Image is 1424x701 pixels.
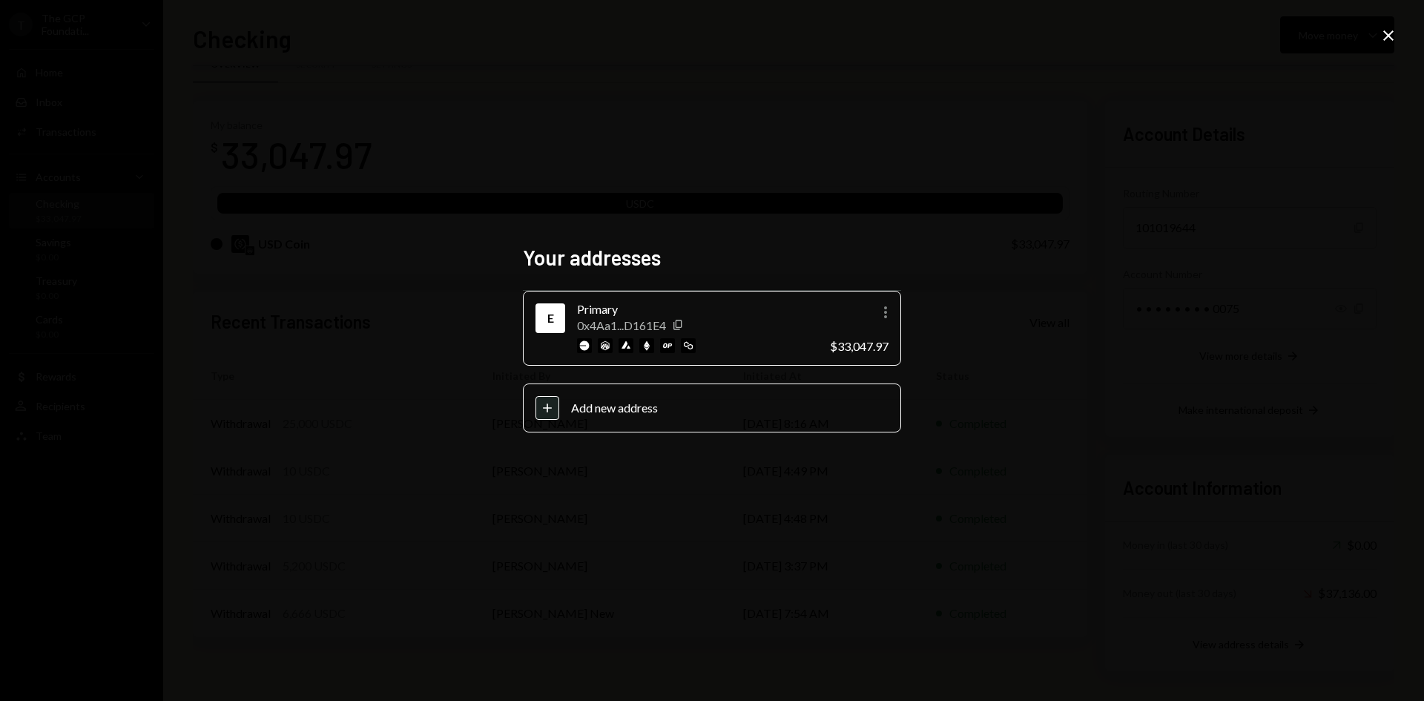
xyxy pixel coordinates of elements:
div: Ethereum [538,306,562,330]
div: Primary [577,300,818,318]
img: ethereum-mainnet [639,338,654,353]
img: optimism-mainnet [660,338,675,353]
img: base-mainnet [577,338,592,353]
div: Add new address [571,401,889,415]
h2: Your addresses [523,243,901,272]
img: avalanche-mainnet [619,338,633,353]
div: $33,047.97 [830,339,889,353]
div: 0x4Aa1...D161E4 [577,318,666,332]
button: Add new address [523,384,901,432]
img: arbitrum-mainnet [598,338,613,353]
img: polygon-mainnet [681,338,696,353]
